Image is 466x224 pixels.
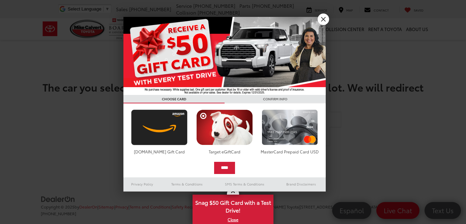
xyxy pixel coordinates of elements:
img: mastercard.png [260,109,320,145]
span: Snag $50 Gift Card with a Test Drive! [193,195,273,216]
img: 55838_top_625864.jpg [123,17,326,95]
h3: CONFIRM INFO [225,95,326,103]
div: Target eGiftCard [195,149,254,154]
a: SMS Terms & Conditions [213,180,276,188]
div: MasterCard Prepaid Card USD [260,149,320,154]
h3: CHOOSE CARD [123,95,225,103]
img: amazoncard.png [129,109,189,145]
img: targetcard.png [195,109,254,145]
a: Brand Disclaimers [276,180,326,188]
a: Terms & Conditions [161,180,213,188]
div: [DOMAIN_NAME] Gift Card [129,149,189,154]
a: Privacy Policy [123,180,161,188]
